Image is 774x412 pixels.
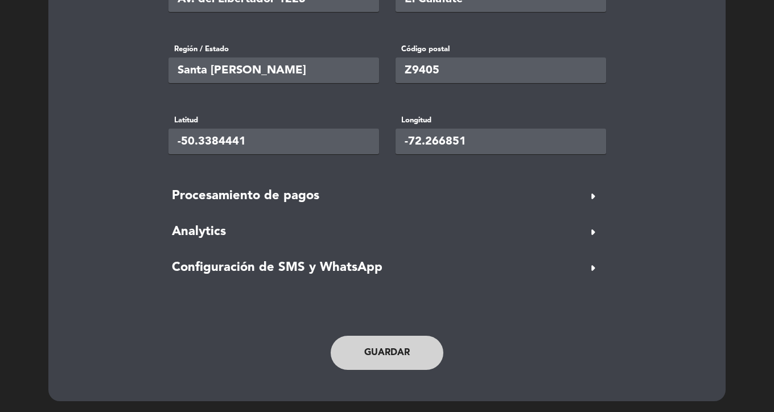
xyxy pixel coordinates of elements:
[168,43,378,55] label: Región / Estado
[584,259,602,277] span: arrow_right
[168,221,606,243] button: Analyticsarrow_right
[168,186,606,207] button: Procesamiento de pagosarrow_right
[396,43,606,55] label: Código postal
[168,114,378,126] label: Latitud
[584,223,602,241] span: arrow_right
[172,258,382,278] span: Configuración de SMS y WhatsApp
[396,114,606,126] label: Longitud
[168,257,606,279] button: Configuración de SMS y WhatsApparrow_right
[584,187,602,205] span: arrow_right
[172,186,319,207] span: Procesamiento de pagos
[331,336,443,370] button: Guardar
